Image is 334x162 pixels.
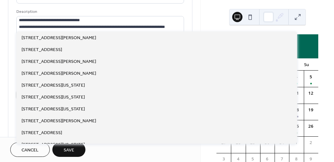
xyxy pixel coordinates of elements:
span: [STREET_ADDRESS] [22,47,62,53]
span: [STREET_ADDRESS][PERSON_NAME] [22,70,96,77]
div: 5 [308,74,314,80]
span: [STREET_ADDRESS] [22,130,62,136]
span: [STREET_ADDRESS][US_STATE] [22,82,85,89]
span: Cancel [22,147,39,154]
button: Save [52,142,85,157]
span: [STREET_ADDRESS][US_STATE] [22,141,85,148]
div: Description [16,8,183,15]
span: Save [64,147,74,154]
button: Cancel [10,142,50,157]
span: [STREET_ADDRESS][US_STATE] [22,106,85,113]
span: [STREET_ADDRESS][PERSON_NAME] [22,35,96,41]
span: [STREET_ADDRESS][PERSON_NAME] [22,118,96,124]
div: 12 [308,90,314,97]
span: [STREET_ADDRESS][PERSON_NAME] [22,58,96,65]
div: 2 [308,140,314,146]
div: 26 [308,123,314,130]
span: [STREET_ADDRESS][US_STATE] [22,94,85,101]
div: 19 [308,107,314,113]
div: Su [300,58,313,71]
